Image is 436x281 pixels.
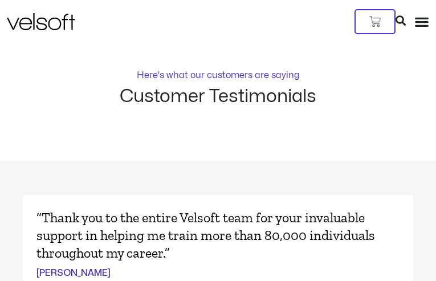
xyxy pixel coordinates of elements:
h2: Customer Testimonials [120,87,316,106]
p: Here's what our customers are saying [137,71,299,80]
iframe: chat widget [291,256,430,281]
div: Menu Toggle [414,14,429,29]
cite: [PERSON_NAME] [36,266,111,280]
img: Velsoft Training Materials [7,13,75,30]
p: “Thank you to the entire Velsoft team for your invaluable support in helping me train more than 8... [36,209,400,262]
